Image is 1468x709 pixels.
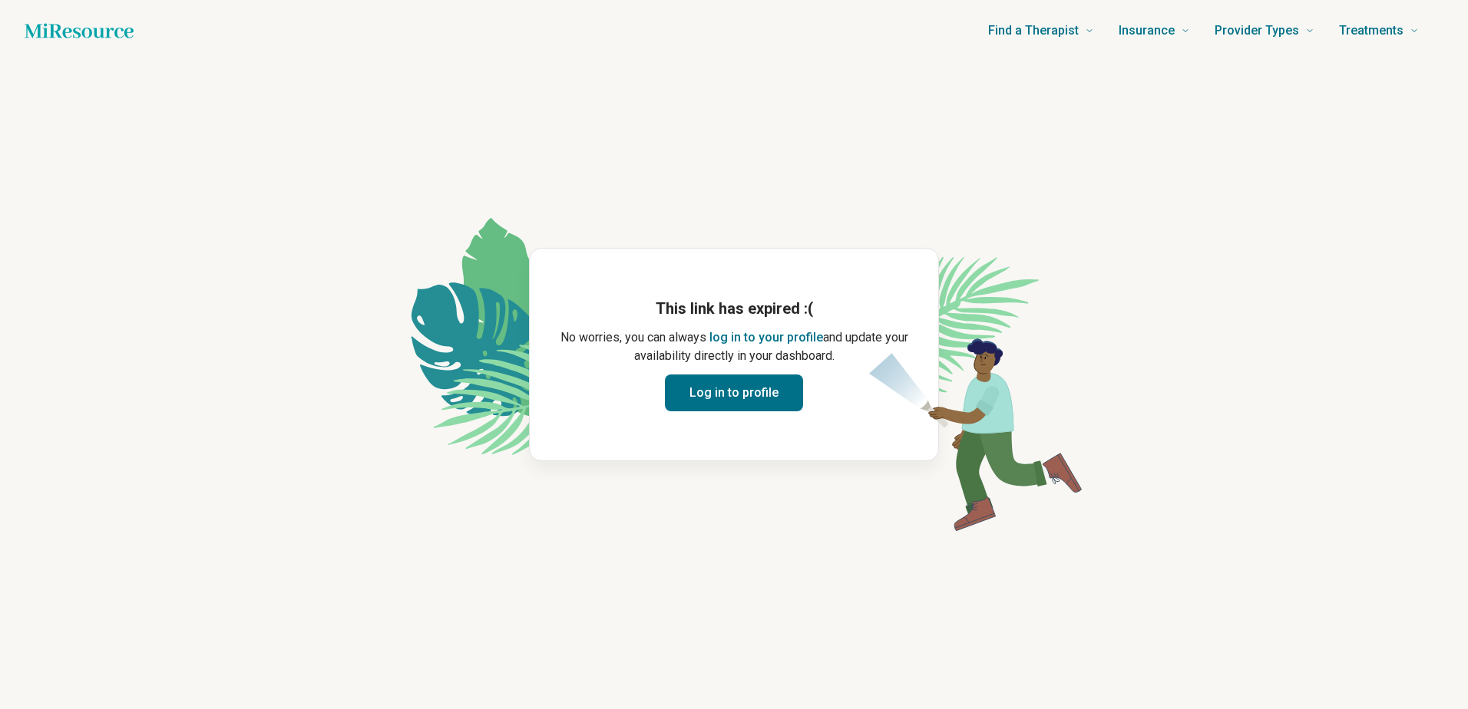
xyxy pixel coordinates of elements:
[25,15,134,46] a: Home page
[665,374,803,411] button: Log in to profile
[1215,20,1299,41] span: Provider Types
[988,20,1079,41] span: Find a Therapist
[554,298,914,319] h1: This link has expired :(
[1119,20,1175,41] span: Insurance
[554,328,914,365] p: No worries, you can always and update your availability directly in your dashboard.
[1339,20,1404,41] span: Treatments
[709,328,823,347] button: log in to your profile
